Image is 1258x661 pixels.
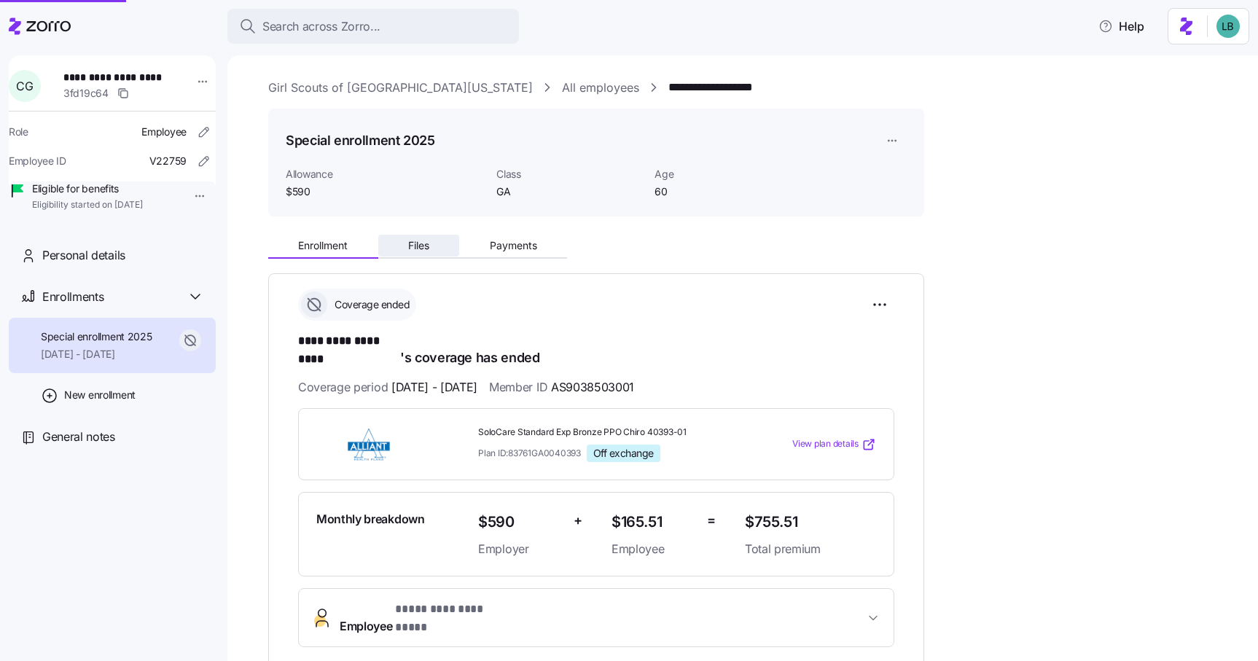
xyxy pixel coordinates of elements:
span: AS9038503001 [551,378,634,396]
span: + [574,510,582,531]
span: V22759 [149,154,187,168]
span: Employee [612,540,695,558]
h1: 's coverage has ended [298,332,894,367]
span: Special enrollment 2025 [41,329,152,344]
span: 60 [655,184,801,199]
span: View plan details [792,437,859,451]
img: 55738f7c4ee29e912ff6c7eae6e0401b [1216,15,1240,38]
span: New enrollment [64,388,136,402]
span: [DATE] - [DATE] [391,378,477,396]
span: Plan ID: 83761GA0040393 [478,447,581,459]
span: $165.51 [612,510,695,534]
span: Help [1098,17,1144,35]
span: Off exchange [593,447,654,460]
span: Age [655,167,801,181]
a: All employees [562,79,639,97]
button: Search across Zorro... [227,9,519,44]
span: Eligible for benefits [32,181,143,196]
span: Employee [141,125,187,139]
span: $755.51 [745,510,876,534]
span: Class [496,167,643,181]
button: Help [1087,12,1156,41]
span: Total premium [745,540,876,558]
span: = [707,510,716,531]
span: Search across Zorro... [262,17,380,36]
span: Member ID [489,378,634,396]
span: Files [408,240,429,251]
span: Personal details [42,246,125,265]
img: Alliant Health Plans [316,428,421,461]
a: Girl Scouts of [GEOGRAPHIC_DATA][US_STATE] [268,79,533,97]
span: GA [496,184,643,199]
a: View plan details [792,437,876,452]
span: 3fd19c64 [63,86,109,101]
h1: Special enrollment 2025 [286,131,435,149]
span: Coverage period [298,378,477,396]
span: [DATE] - [DATE] [41,347,152,361]
span: Role [9,125,28,139]
span: Payments [490,240,537,251]
span: $590 [286,184,485,199]
span: Monthly breakdown [316,510,425,528]
span: General notes [42,428,115,446]
span: Employee ID [9,154,66,168]
span: C G [16,80,33,92]
span: Enrollment [298,240,348,251]
span: Eligibility started on [DATE] [32,199,143,211]
span: Allowance [286,167,485,181]
span: $590 [478,510,562,534]
span: Employer [478,540,562,558]
span: Enrollments [42,288,103,306]
span: Coverage ended [330,297,410,312]
span: Employee [340,601,503,635]
span: SoloCare Standard Exp Bronze PPO Chiro 40393-01 [478,426,733,439]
